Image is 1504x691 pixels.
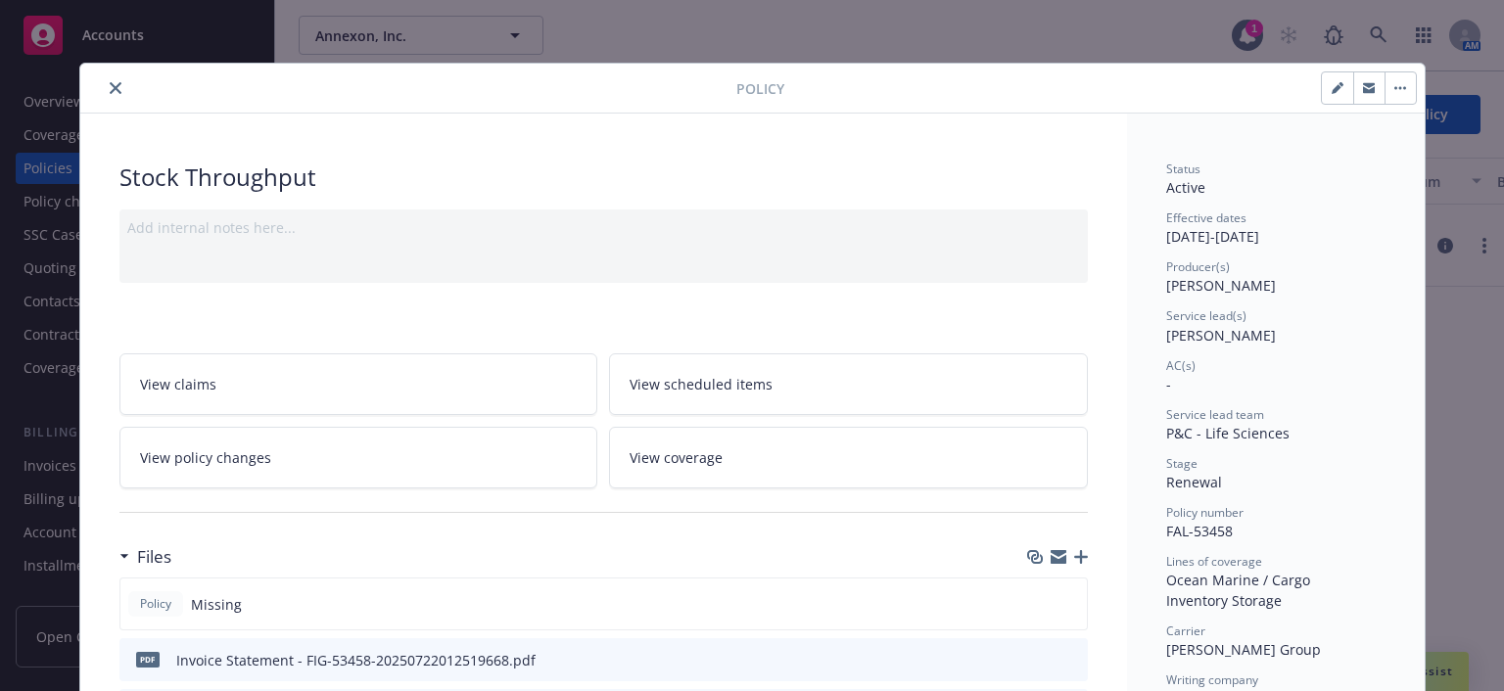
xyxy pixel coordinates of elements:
div: Stock Throughput [119,161,1088,194]
span: Renewal [1166,473,1222,491]
a: View policy changes [119,427,598,488]
span: View policy changes [140,447,271,468]
span: [PERSON_NAME] [1166,326,1276,345]
span: Policy [736,78,784,99]
span: View claims [140,374,216,394]
span: Service lead team [1166,406,1264,423]
span: Service lead(s) [1166,307,1246,324]
span: View scheduled items [630,374,773,394]
span: View coverage [630,447,723,468]
span: Writing company [1166,671,1258,688]
div: [DATE] - [DATE] [1166,209,1386,247]
span: Status [1166,161,1200,177]
h3: Files [137,544,171,570]
span: Producer(s) [1166,258,1230,275]
div: Files [119,544,171,570]
span: AC(s) [1166,357,1196,374]
div: Add internal notes here... [127,217,1080,238]
button: preview file [1062,650,1080,670]
div: Invoice Statement - FIG-53458-20250722012519668.pdf [176,650,536,670]
span: Stage [1166,455,1198,472]
span: Active [1166,178,1205,197]
span: Policy number [1166,504,1244,521]
span: Effective dates [1166,209,1246,226]
button: download file [1031,650,1047,670]
span: Policy [136,595,175,613]
span: pdf [136,652,160,667]
a: View coverage [609,427,1088,488]
span: [PERSON_NAME] [1166,276,1276,295]
span: Missing [191,594,242,615]
div: Ocean Marine / Cargo [1166,570,1386,590]
span: [PERSON_NAME] Group [1166,640,1321,659]
div: Inventory Storage [1166,590,1386,611]
span: - [1166,375,1171,393]
span: Lines of coverage [1166,553,1262,570]
span: P&C - Life Sciences [1166,424,1290,442]
a: View claims [119,353,598,415]
a: View scheduled items [609,353,1088,415]
button: close [104,76,127,100]
span: FAL-53458 [1166,522,1233,540]
span: Carrier [1166,622,1205,639]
